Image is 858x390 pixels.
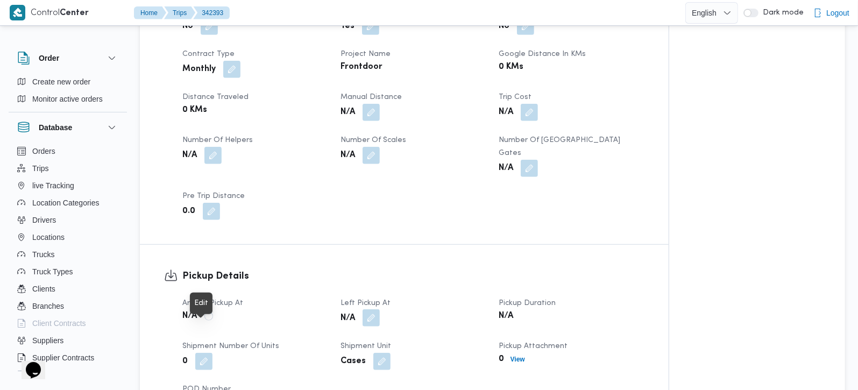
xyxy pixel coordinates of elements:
[32,214,56,226] span: Drivers
[9,143,127,375] div: Database
[32,300,64,313] span: Branches
[13,73,123,90] button: Create new order
[809,2,854,24] button: Logout
[499,310,513,323] b: N/A
[13,246,123,263] button: Trucks
[182,269,644,283] h3: Pickup Details
[499,343,568,350] span: Pickup Attachment
[341,61,382,74] b: Frontdoor
[17,121,118,134] button: Database
[826,6,849,19] span: Logout
[32,179,74,192] span: live Tracking
[499,94,531,101] span: Trip Cost
[341,20,354,33] b: Yes
[13,160,123,177] button: Trips
[13,332,123,349] button: Suppliers
[164,6,195,19] button: Trips
[499,51,586,58] span: Google distance in KMs
[13,349,123,366] button: Supplier Contracts
[499,20,509,33] b: No
[32,368,59,381] span: Devices
[32,162,49,175] span: Trips
[194,297,208,310] div: Edit
[13,177,123,194] button: live Tracking
[341,300,391,307] span: Left Pickup At
[32,265,73,278] span: Truck Types
[182,149,197,162] b: N/A
[341,106,355,119] b: N/A
[32,282,55,295] span: Clients
[11,347,45,379] iframe: chat widget
[9,73,127,112] div: Order
[182,355,188,368] b: 0
[32,317,86,330] span: Client Contracts
[13,315,123,332] button: Client Contracts
[13,229,123,246] button: Locations
[32,93,103,105] span: Monitor active orders
[182,63,216,76] b: Monthly
[182,300,243,307] span: Arrived Pickup At
[341,312,355,325] b: N/A
[13,90,123,108] button: Monitor active orders
[341,137,406,144] span: Number of Scales
[13,263,123,280] button: Truck Types
[341,343,391,350] span: Shipment Unit
[182,193,245,200] span: Pre Trip Distance
[32,145,55,158] span: Orders
[182,343,279,350] span: Shipment Number of Units
[13,211,123,229] button: Drivers
[13,143,123,160] button: Orders
[341,51,391,58] span: Project Name
[13,366,123,384] button: Devices
[341,355,366,368] b: Cases
[32,334,63,347] span: Suppliers
[13,194,123,211] button: Location Categories
[506,353,529,366] button: View
[499,300,556,307] span: Pickup Duration
[193,6,230,19] button: 342393
[39,121,72,134] h3: Database
[499,353,504,366] b: 0
[341,94,402,101] span: Manual Distance
[499,137,620,157] span: Number of [GEOGRAPHIC_DATA] Gates
[182,104,207,117] b: 0 KMs
[32,196,100,209] span: Location Categories
[17,52,118,65] button: Order
[758,9,804,17] span: Dark mode
[182,94,249,101] span: Distance Traveled
[60,9,89,17] b: Center
[32,75,90,88] span: Create new order
[499,106,513,119] b: N/A
[13,297,123,315] button: Branches
[510,356,525,363] b: View
[341,149,355,162] b: N/A
[39,52,59,65] h3: Order
[182,137,253,144] span: Number of Helpers
[499,162,513,175] b: N/A
[32,231,65,244] span: Locations
[134,6,166,19] button: Home
[10,5,25,20] img: X8yXhbKr1z7QwAAAABJRU5ErkJggg==
[182,310,197,323] b: N/A
[182,205,195,218] b: 0.0
[499,61,523,74] b: 0 KMs
[32,351,94,364] span: Supplier Contracts
[32,248,54,261] span: Trucks
[182,51,235,58] span: Contract Type
[13,280,123,297] button: Clients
